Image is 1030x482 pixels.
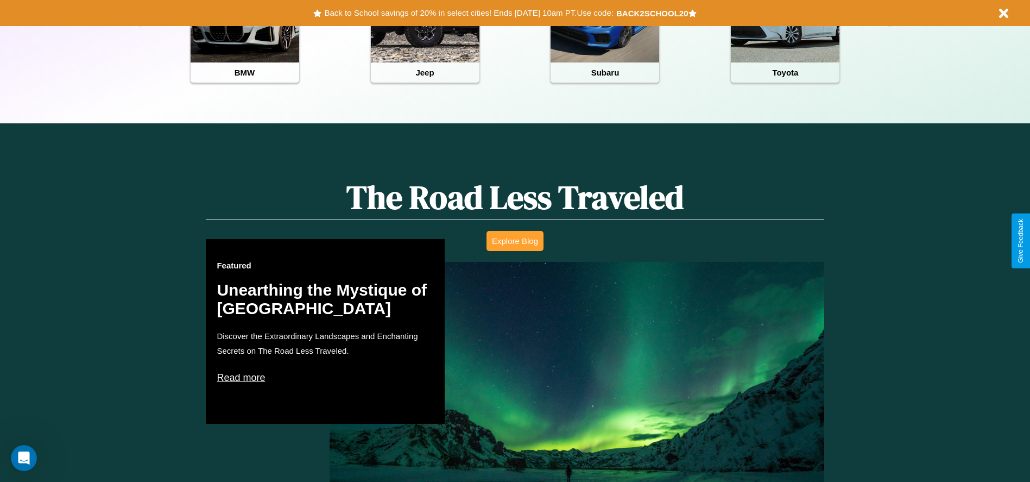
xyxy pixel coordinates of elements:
h4: Subaru [551,62,659,83]
button: Back to School savings of 20% in select cities! Ends [DATE] 10am PT.Use code: [321,5,616,21]
h4: Jeep [371,62,479,83]
p: Discover the Extraordinary Landscapes and Enchanting Secrets on The Road Less Traveled. [217,329,434,358]
p: Read more [217,369,434,386]
h3: Featured [217,261,434,270]
b: BACK2SCHOOL20 [616,9,688,18]
iframe: Intercom live chat [11,445,37,471]
button: Explore Blog [486,231,544,251]
div: Give Feedback [1017,219,1025,263]
h1: The Road Less Traveled [206,175,824,220]
h4: BMW [191,62,299,83]
h4: Toyota [731,62,839,83]
h2: Unearthing the Mystique of [GEOGRAPHIC_DATA] [217,281,434,318]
